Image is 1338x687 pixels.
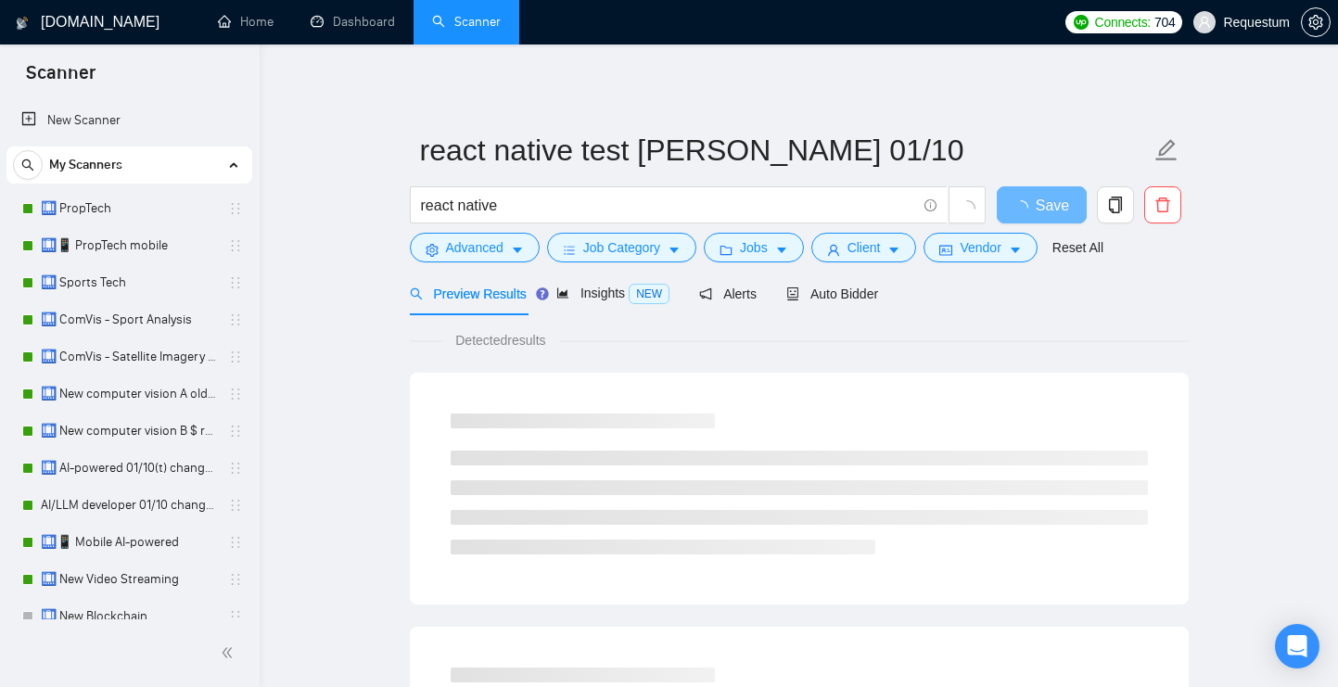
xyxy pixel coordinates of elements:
span: holder [228,275,243,290]
span: setting [1302,15,1330,30]
span: holder [228,609,243,624]
a: 🛄📱 Mobile AI-powered [41,524,217,561]
span: caret-down [511,243,524,257]
span: 704 [1154,12,1175,32]
input: Scanner name... [420,127,1151,173]
span: Alerts [699,286,757,301]
span: holder [228,498,243,513]
button: delete [1144,186,1181,223]
span: idcard [939,243,952,257]
span: folder [720,243,733,257]
a: Reset All [1052,237,1103,258]
span: bars [563,243,576,257]
a: 🛄 New Video Streaming [41,561,217,598]
a: 🛄 New computer vision B $ range [41,413,217,450]
span: Jobs [740,237,768,258]
input: Search Freelance Jobs... [421,194,916,217]
span: My Scanners [49,146,122,184]
button: idcardVendorcaret-down [924,233,1037,262]
a: 🛄 AI-powered 01/10(t) changed end [41,450,217,487]
span: search [14,159,42,172]
span: area-chart [556,286,569,299]
img: upwork-logo.png [1074,15,1089,30]
img: logo [16,8,29,38]
button: Save [997,186,1087,223]
span: user [827,243,840,257]
button: setting [1301,7,1331,37]
span: Advanced [446,237,503,258]
span: search [410,287,423,300]
a: 🛄 PropTech [41,190,217,227]
a: AI/LLM developer 01/10 changed end [41,487,217,524]
span: Detected results [442,330,558,350]
span: loading [959,200,975,217]
a: 🛄 ComVis - Sport Analysis [41,301,217,338]
button: folderJobscaret-down [704,233,804,262]
a: searchScanner [432,14,501,30]
button: copy [1097,186,1134,223]
span: double-left [221,643,239,662]
span: NEW [629,284,669,304]
span: notification [699,287,712,300]
span: Preview Results [410,286,527,301]
a: 🛄📱 PropTech mobile [41,227,217,264]
span: Connects: [1095,12,1151,32]
span: Insights [556,286,669,300]
span: edit [1154,138,1179,162]
span: Save [1036,194,1069,217]
span: holder [228,387,243,401]
span: caret-down [1009,243,1022,257]
a: dashboardDashboard [311,14,395,30]
a: 🛄 New Blockchain [41,598,217,635]
div: Open Intercom Messenger [1275,624,1319,668]
span: caret-down [775,243,788,257]
a: New Scanner [21,102,237,139]
span: info-circle [924,199,937,211]
button: search [13,150,43,180]
span: Auto Bidder [786,286,878,301]
span: setting [426,243,439,257]
span: Vendor [960,237,1000,258]
span: copy [1098,197,1133,213]
span: holder [228,461,243,476]
a: 🛄 New computer vision A old rate [41,375,217,413]
li: New Scanner [6,102,252,139]
a: setting [1301,15,1331,30]
span: loading [1013,200,1036,215]
span: Client [847,237,881,258]
span: caret-down [668,243,681,257]
a: homeHome [218,14,274,30]
a: 🛄 ComVis - Satellite Imagery Analysis [41,338,217,375]
button: settingAdvancedcaret-down [410,233,540,262]
span: holder [228,238,243,253]
span: user [1198,16,1211,29]
a: 🛄 Sports Tech [41,264,217,301]
span: holder [228,350,243,364]
span: caret-down [887,243,900,257]
span: robot [786,287,799,300]
span: Scanner [11,59,110,98]
span: Job Category [583,237,660,258]
span: holder [228,535,243,550]
button: barsJob Categorycaret-down [547,233,696,262]
span: holder [228,572,243,587]
div: Tooltip anchor [534,286,551,302]
span: holder [228,424,243,439]
span: delete [1145,197,1180,213]
span: holder [228,312,243,327]
button: userClientcaret-down [811,233,917,262]
span: holder [228,201,243,216]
